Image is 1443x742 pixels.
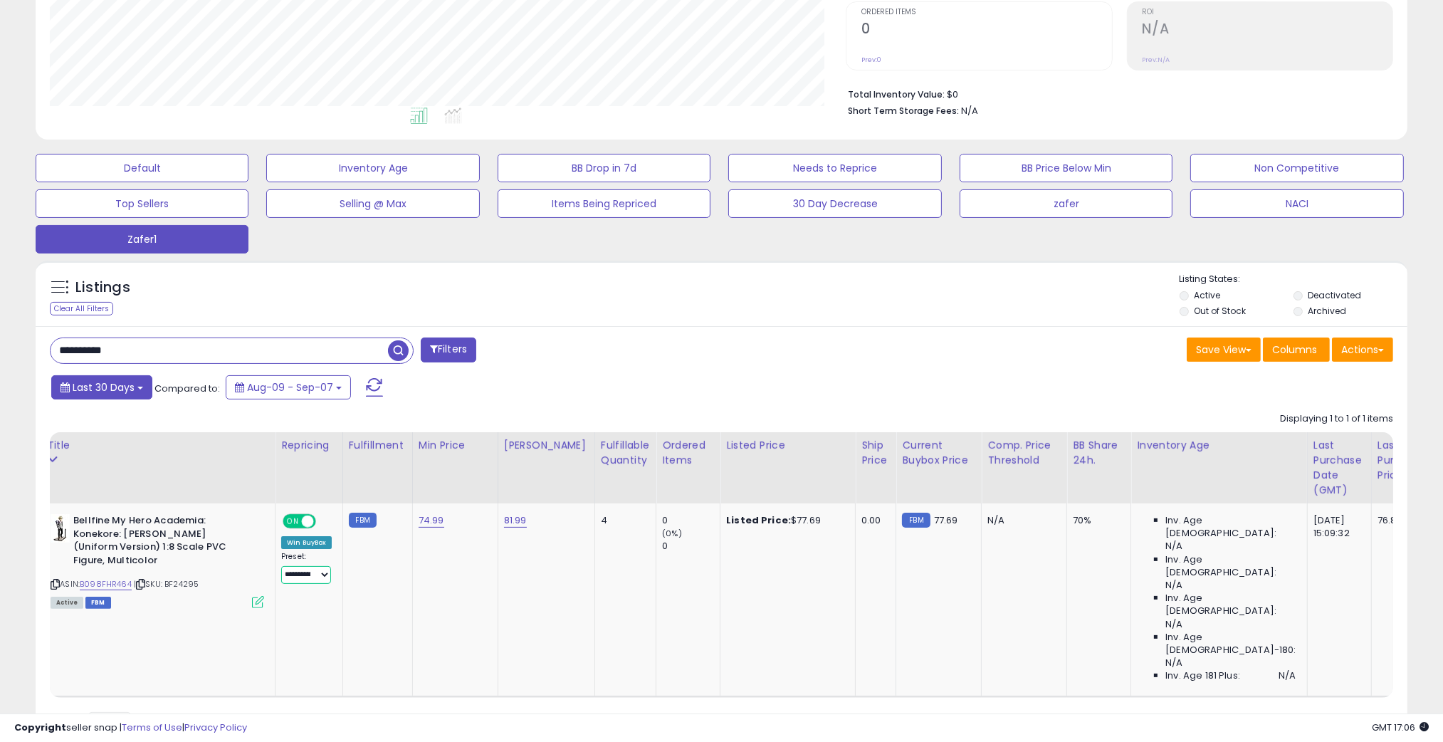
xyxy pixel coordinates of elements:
[281,552,332,584] div: Preset:
[726,513,791,527] b: Listed Price:
[36,154,248,182] button: Default
[73,514,246,570] b: Bellfine My Hero Academia: Konekore: [PERSON_NAME] (Uniform Version) 1:8 Scale PVC Figure, Multic...
[1165,669,1240,682] span: Inv. Age 181 Plus:
[1143,21,1392,40] h2: N/A
[662,514,720,527] div: 0
[75,278,130,298] h5: Listings
[848,85,1382,102] li: $0
[1165,657,1182,669] span: N/A
[1313,514,1360,540] div: [DATE] 15:09:32
[1180,273,1407,286] p: Listing States:
[728,189,941,218] button: 30 Day Decrease
[36,189,248,218] button: Top Sellers
[1143,9,1392,16] span: ROI
[902,513,930,528] small: FBM
[184,721,247,734] a: Privacy Policy
[848,88,945,100] b: Total Inventory Value:
[51,597,83,609] span: All listings currently available for purchase on Amazon
[1372,721,1429,734] span: 2025-10-9 17:06 GMT
[247,380,333,394] span: Aug-09 - Sep-07
[349,513,377,528] small: FBM
[1187,338,1261,362] button: Save View
[51,514,70,543] img: 31MUYRMhfiS._SL40_.jpg
[1143,56,1170,64] small: Prev: N/A
[1165,592,1296,617] span: Inv. Age [DEMOGRAPHIC_DATA]:
[504,438,589,453] div: [PERSON_NAME]
[662,540,720,553] div: 0
[1308,305,1346,317] label: Archived
[662,438,714,468] div: Ordered Items
[1165,579,1182,592] span: N/A
[419,513,444,528] a: 74.99
[1165,540,1182,553] span: N/A
[36,225,248,254] button: Zafer1
[1279,669,1296,682] span: N/A
[987,438,1061,468] div: Comp. Price Threshold
[1165,631,1296,657] span: Inv. Age [DEMOGRAPHIC_DATA]-180:
[861,514,885,527] div: 0.00
[662,528,682,539] small: (0%)
[1190,189,1403,218] button: NACI
[1073,438,1125,468] div: BB Share 24h.
[498,189,710,218] button: Items Being Repriced
[1165,553,1296,579] span: Inv. Age [DEMOGRAPHIC_DATA]:
[987,514,1056,527] div: N/A
[73,380,135,394] span: Last 30 Days
[1073,514,1120,527] div: 70%
[1165,618,1182,631] span: N/A
[1195,289,1221,301] label: Active
[1195,305,1247,317] label: Out of Stock
[266,189,479,218] button: Selling @ Max
[961,104,978,117] span: N/A
[1313,438,1365,498] div: Last Purchase Date (GMT)
[1272,343,1317,357] span: Columns
[122,721,182,734] a: Terms of Use
[728,154,941,182] button: Needs to Reprice
[861,56,881,64] small: Prev: 0
[85,597,111,609] span: FBM
[1165,514,1296,540] span: Inv. Age [DEMOGRAPHIC_DATA]:
[281,536,332,549] div: Win BuyBox
[861,21,1111,40] h2: 0
[861,9,1111,16] span: Ordered Items
[421,338,476,362] button: Filters
[601,514,645,527] div: 4
[281,438,337,453] div: Repricing
[1280,412,1393,426] div: Displaying 1 to 1 of 1 items
[154,382,220,395] span: Compared to:
[1308,289,1361,301] label: Deactivated
[349,438,406,453] div: Fulfillment
[601,438,650,468] div: Fulfillable Quantity
[1263,338,1330,362] button: Columns
[902,438,975,468] div: Current Buybox Price
[960,189,1172,218] button: zafer
[726,514,844,527] div: $77.69
[51,514,264,607] div: ASIN:
[934,513,958,527] span: 77.69
[134,578,199,590] span: | SKU: BF24295
[861,438,890,468] div: Ship Price
[1190,154,1403,182] button: Non Competitive
[314,516,337,528] span: OFF
[419,438,492,453] div: Min Price
[47,438,269,453] div: Title
[50,302,113,315] div: Clear All Filters
[848,105,959,117] b: Short Term Storage Fees:
[266,154,479,182] button: Inventory Age
[960,154,1172,182] button: BB Price Below Min
[284,516,302,528] span: ON
[1332,338,1393,362] button: Actions
[226,375,351,399] button: Aug-09 - Sep-07
[498,154,710,182] button: BB Drop in 7d
[504,513,527,528] a: 81.99
[726,438,849,453] div: Listed Price
[1137,438,1301,453] div: Inventory Age
[80,578,132,590] a: B098FHR464
[1378,438,1429,483] div: Last Purchase Price
[1378,514,1424,527] div: 76.81
[51,375,152,399] button: Last 30 Days
[14,721,66,734] strong: Copyright
[14,721,247,735] div: seller snap | |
